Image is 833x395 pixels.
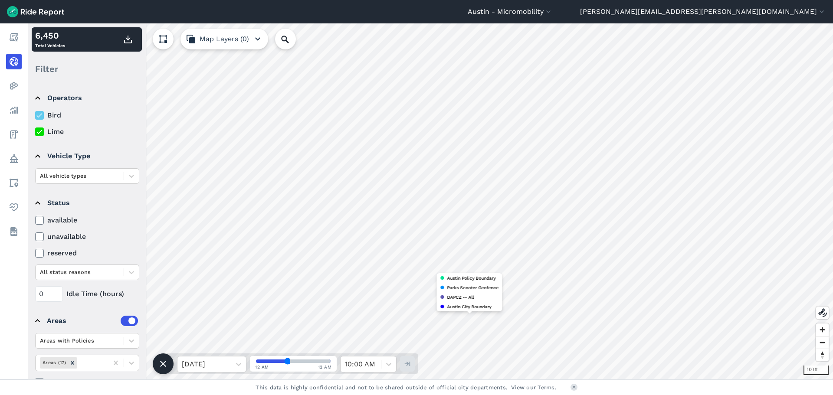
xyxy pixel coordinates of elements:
label: available [35,215,139,225]
a: Areas [6,175,22,191]
a: Report [6,29,22,45]
button: Reset bearing to north [816,349,829,361]
canvas: Map [28,23,833,379]
div: 100 ft [803,366,829,375]
button: Map Layers (0) [180,29,268,49]
summary: Operators [35,86,138,110]
a: Heatmaps [6,78,22,94]
a: View our Terms. [511,383,557,392]
input: Search Location or Vehicles [275,29,310,49]
span: DAPCZ -- All [447,293,474,301]
div: Total Vehicles [35,29,65,50]
a: Policy [6,151,22,166]
div: Filter [32,55,142,82]
label: Bird [35,110,139,121]
summary: Vehicle Type [35,144,138,168]
button: Austin - Micromobility [468,7,553,17]
button: Zoom out [816,336,829,349]
span: 12 AM [318,364,332,370]
summary: Status [35,191,138,215]
a: Health [6,199,22,215]
div: Areas [47,316,138,326]
span: 12 AM [255,364,269,370]
a: Analyze [6,102,22,118]
span: Parks Scooter Geofence [447,284,499,291]
a: Fees [6,127,22,142]
div: Areas (17) [40,357,68,368]
div: Idle Time (hours) [35,286,139,302]
label: reserved [35,248,139,258]
label: Filter vehicles by areas [35,377,139,388]
a: Datasets [6,224,22,239]
button: [PERSON_NAME][EMAIL_ADDRESS][PERSON_NAME][DOMAIN_NAME] [580,7,826,17]
img: Ride Report [7,6,64,17]
button: Zoom in [816,323,829,336]
a: Realtime [6,54,22,69]
label: Lime [35,127,139,137]
div: Remove Areas (17) [68,357,77,368]
label: unavailable [35,232,139,242]
div: 6,450 [35,29,65,42]
span: Austin City Boundary [447,303,492,310]
span: Austin Policy Boundary [447,274,496,282]
summary: Areas [35,309,138,333]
